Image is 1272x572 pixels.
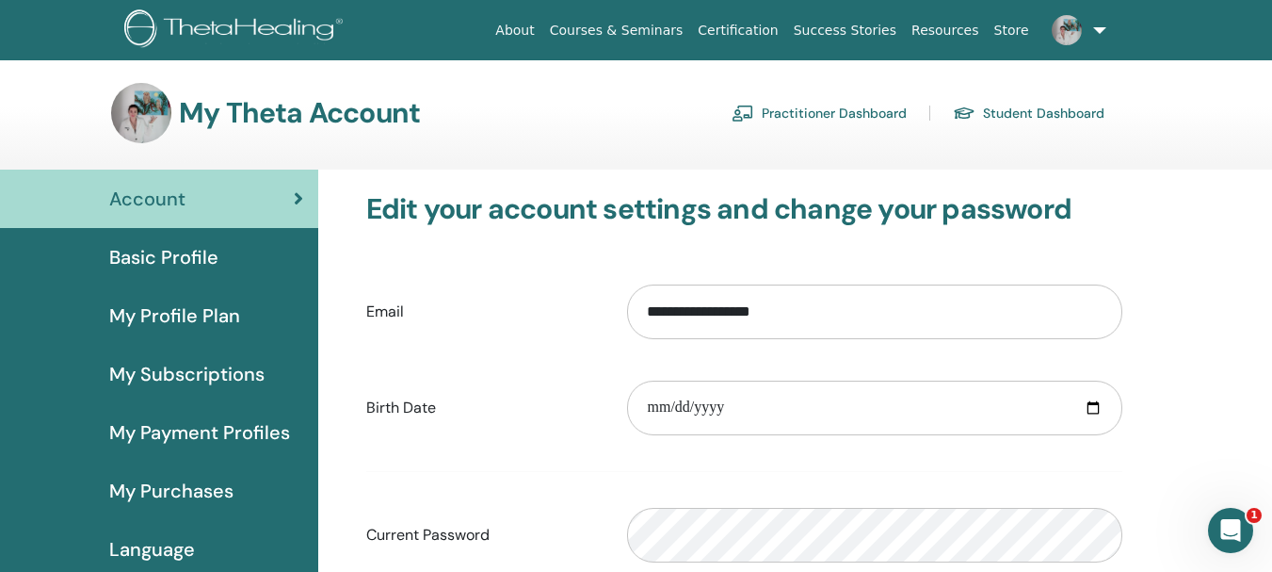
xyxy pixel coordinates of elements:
[1247,508,1262,523] span: 1
[179,96,420,130] h3: My Theta Account
[111,83,171,143] img: default.jpg
[732,105,754,122] img: chalkboard-teacher.svg
[124,9,349,52] img: logo.png
[109,243,218,271] span: Basic Profile
[109,535,195,564] span: Language
[542,13,691,48] a: Courses & Seminars
[352,390,614,426] label: Birth Date
[953,98,1104,128] a: Student Dashboard
[109,302,240,330] span: My Profile Plan
[987,13,1037,48] a: Store
[352,517,614,553] label: Current Password
[1208,508,1253,553] iframe: Intercom live chat
[109,185,185,213] span: Account
[109,360,265,388] span: My Subscriptions
[109,418,290,447] span: My Payment Profiles
[1052,15,1082,45] img: default.jpg
[366,192,1122,226] h3: Edit your account settings and change your password
[488,13,541,48] a: About
[690,13,785,48] a: Certification
[352,294,614,330] label: Email
[904,13,987,48] a: Resources
[953,106,975,122] img: graduation-cap.svg
[786,13,904,48] a: Success Stories
[732,98,907,128] a: Practitioner Dashboard
[109,477,233,505] span: My Purchases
